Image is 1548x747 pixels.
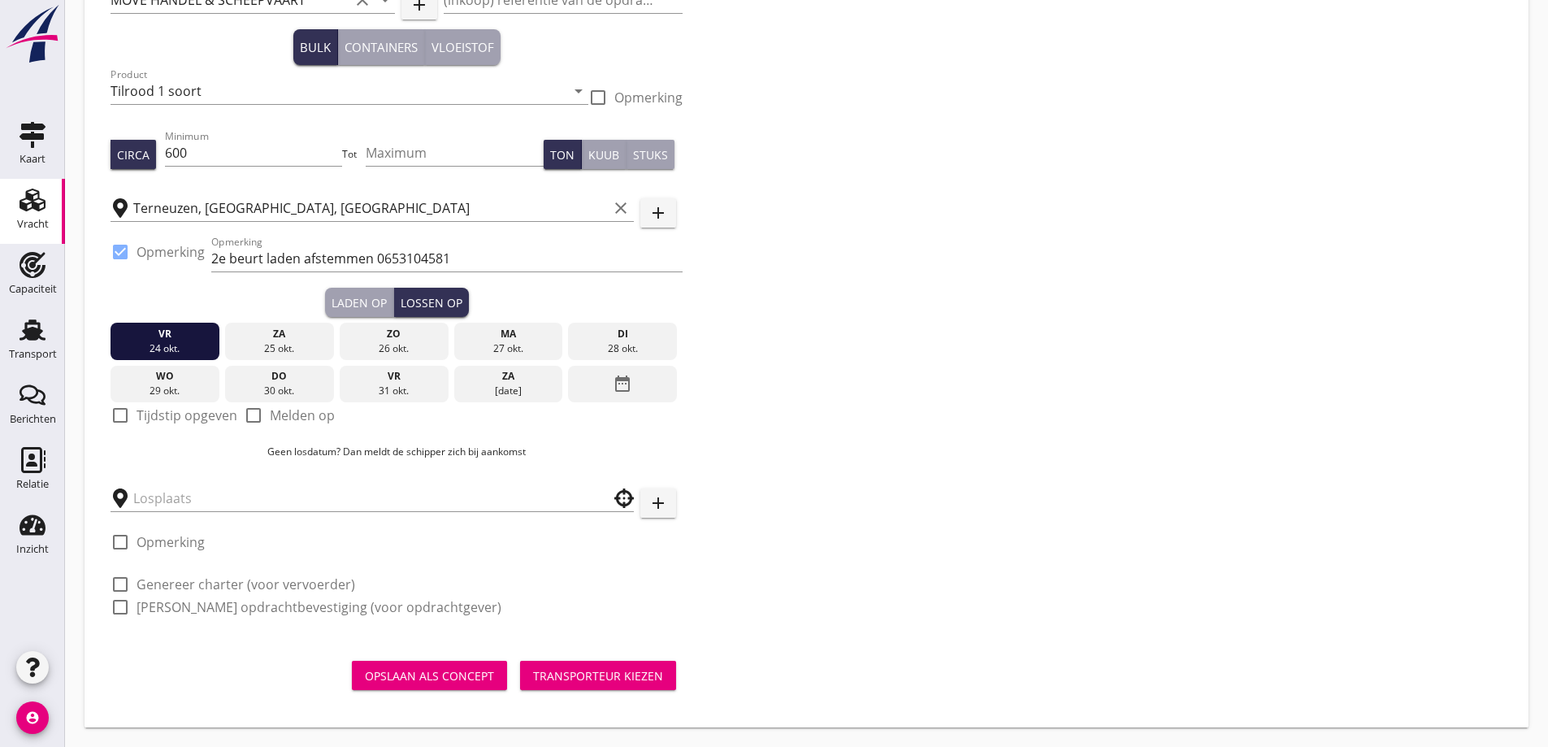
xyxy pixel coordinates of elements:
[270,407,335,423] label: Melden op
[582,140,627,169] button: Kuub
[111,140,156,169] button: Circa
[344,341,444,356] div: 26 okt.
[20,154,46,164] div: Kaart
[137,534,205,550] label: Opmerking
[457,327,558,341] div: ma
[133,195,608,221] input: Laadplaats
[229,369,330,384] div: do
[165,140,343,166] input: Minimum
[572,327,673,341] div: di
[111,445,683,459] p: Geen losdatum? Dan meldt de schipper zich bij aankomst
[229,384,330,398] div: 30 okt.
[365,667,494,684] div: Opslaan als concept
[229,341,330,356] div: 25 okt.
[648,493,668,513] i: add
[16,479,49,489] div: Relatie
[457,369,558,384] div: za
[344,327,444,341] div: zo
[111,78,566,104] input: Product
[572,341,673,356] div: 28 okt.
[533,667,663,684] div: Transporteur kiezen
[133,485,588,511] input: Losplaats
[394,288,469,317] button: Lossen op
[293,29,338,65] button: Bulk
[300,38,331,57] div: Bulk
[229,327,330,341] div: za
[613,369,632,398] i: date_range
[325,288,394,317] button: Laden op
[137,407,237,423] label: Tijdstip opgeven
[115,327,215,341] div: vr
[16,701,49,734] i: account_circle
[520,661,676,690] button: Transporteur kiezen
[137,576,355,593] label: Genereer charter (voor vervoerder)
[457,384,558,398] div: [DATE]
[366,140,544,166] input: Maximum
[401,294,462,311] div: Lossen op
[344,384,444,398] div: 31 okt.
[431,38,494,57] div: Vloeistof
[17,219,49,229] div: Vracht
[457,341,558,356] div: 27 okt.
[544,140,582,169] button: Ton
[648,203,668,223] i: add
[342,147,366,162] div: Tot
[115,369,215,384] div: wo
[9,284,57,294] div: Capaciteit
[338,29,425,65] button: Containers
[550,146,575,163] div: Ton
[115,384,215,398] div: 29 okt.
[627,140,674,169] button: Stuks
[10,414,56,424] div: Berichten
[345,38,418,57] div: Containers
[115,341,215,356] div: 24 okt.
[211,245,683,271] input: Opmerking
[137,244,205,260] label: Opmerking
[137,599,501,615] label: [PERSON_NAME] opdrachtbevestiging (voor opdrachtgever)
[352,661,507,690] button: Opslaan als concept
[425,29,501,65] button: Vloeistof
[569,81,588,101] i: arrow_drop_down
[344,369,444,384] div: vr
[611,198,631,218] i: clear
[16,544,49,554] div: Inzicht
[3,4,62,64] img: logo-small.a267ee39.svg
[117,146,150,163] div: Circa
[9,349,57,359] div: Transport
[332,294,387,311] div: Laden op
[633,146,668,163] div: Stuks
[588,146,619,163] div: Kuub
[614,89,683,106] label: Opmerking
